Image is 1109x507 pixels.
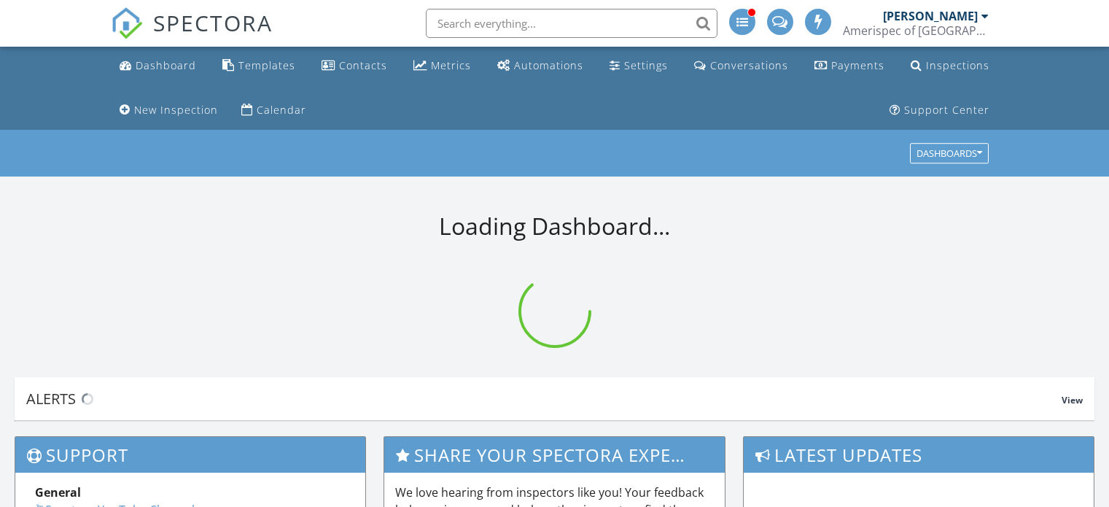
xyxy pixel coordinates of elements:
[134,103,218,117] div: New Inspection
[316,53,393,80] a: Contacts
[809,53,890,80] a: Payments
[744,437,1094,473] h3: Latest Updates
[905,53,995,80] a: Inspections
[883,9,978,23] div: [PERSON_NAME]
[114,97,224,124] a: New Inspection
[710,58,788,72] div: Conversations
[910,144,989,164] button: Dashboards
[236,97,312,124] a: Calendar
[1062,394,1083,406] span: View
[238,58,295,72] div: Templates
[26,389,1062,409] div: Alerts
[339,58,387,72] div: Contacts
[136,58,196,72] div: Dashboard
[843,23,989,38] div: Amerispec of Middle Tennessee
[114,53,202,80] a: Dashboard
[624,58,668,72] div: Settings
[514,58,583,72] div: Automations
[426,9,717,38] input: Search everything...
[831,58,884,72] div: Payments
[917,149,982,159] div: Dashboards
[111,20,273,50] a: SPECTORA
[904,103,989,117] div: Support Center
[153,7,273,38] span: SPECTORA
[491,53,589,80] a: Automations (Advanced)
[35,484,81,500] strong: General
[431,58,471,72] div: Metrics
[884,97,995,124] a: Support Center
[926,58,989,72] div: Inspections
[217,53,301,80] a: Templates
[111,7,143,39] img: The Best Home Inspection Software - Spectora
[384,437,725,473] h3: Share Your Spectora Experience
[15,437,365,473] h3: Support
[688,53,794,80] a: Conversations
[604,53,674,80] a: Settings
[257,103,306,117] div: Calendar
[408,53,477,80] a: Metrics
